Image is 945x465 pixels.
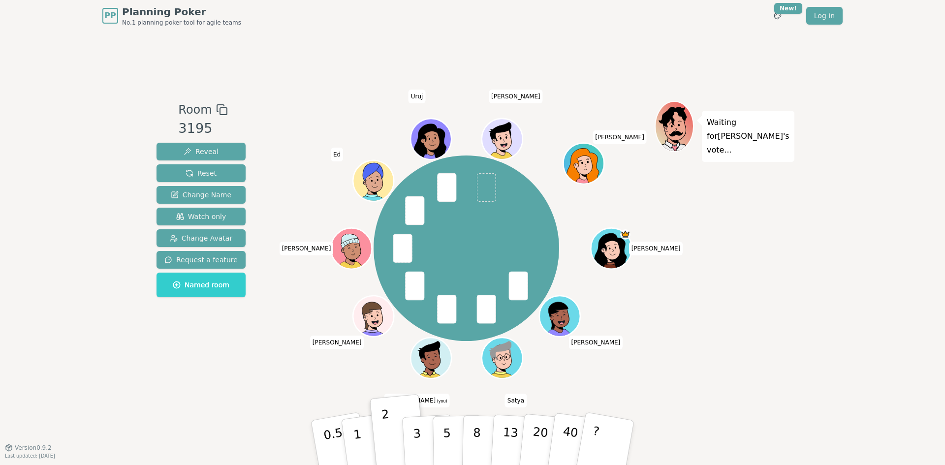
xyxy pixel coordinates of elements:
[122,5,241,19] span: Planning Poker
[184,147,219,156] span: Reveal
[774,3,802,14] div: New!
[381,407,394,461] p: 2
[310,336,364,349] span: Click to change your name
[157,143,246,160] button: Reveal
[178,119,227,139] div: 3195
[620,229,630,240] span: Nancy is the host
[157,251,246,269] button: Request a feature
[505,394,527,407] span: Click to change your name
[489,89,543,103] span: Click to change your name
[15,444,52,452] span: Version 0.9.2
[769,7,787,25] button: New!
[178,101,212,119] span: Room
[384,394,449,407] span: Click to change your name
[157,273,246,297] button: Named room
[707,116,789,157] p: Waiting for [PERSON_NAME] 's vote...
[5,453,55,459] span: Last updated: [DATE]
[102,5,241,27] a: PPPlanning PokerNo.1 planning poker tool for agile teams
[122,19,241,27] span: No.1 planning poker tool for agile teams
[104,10,116,22] span: PP
[5,444,52,452] button: Version0.9.2
[629,242,683,255] span: Click to change your name
[280,242,334,255] span: Click to change your name
[173,280,229,290] span: Named room
[569,336,623,349] span: Click to change your name
[411,339,450,377] button: Click to change your avatar
[436,399,447,403] span: (you)
[157,186,246,204] button: Change Name
[186,168,217,178] span: Reset
[331,147,343,161] span: Click to change your name
[157,164,246,182] button: Reset
[176,212,226,221] span: Watch only
[164,255,238,265] span: Request a feature
[593,130,647,144] span: Click to change your name
[157,208,246,225] button: Watch only
[157,229,246,247] button: Change Avatar
[170,233,233,243] span: Change Avatar
[806,7,843,25] a: Log in
[171,190,231,200] span: Change Name
[409,89,426,103] span: Click to change your name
